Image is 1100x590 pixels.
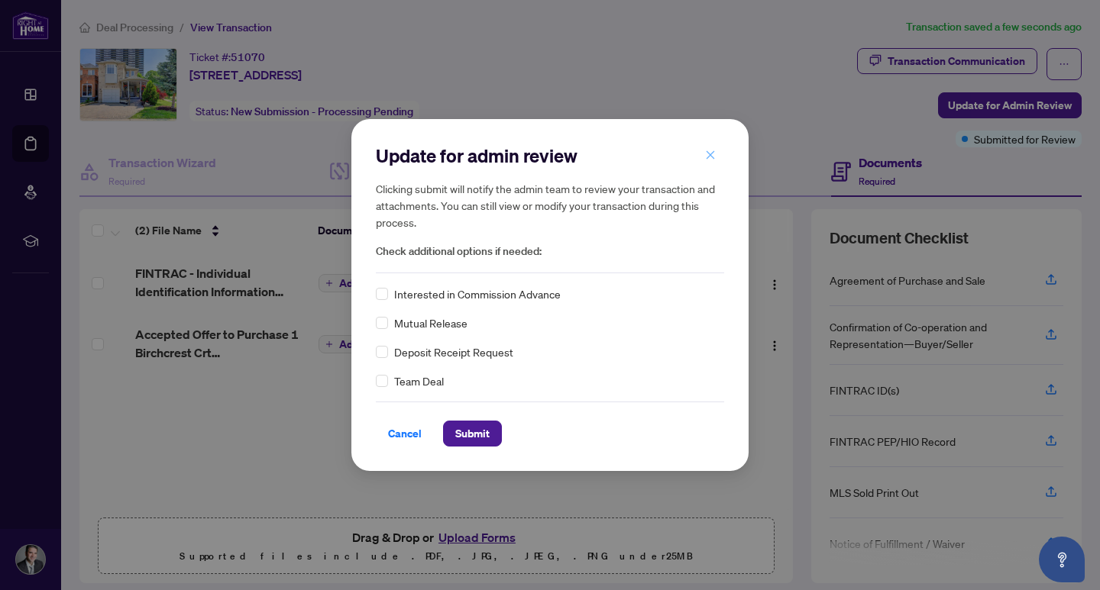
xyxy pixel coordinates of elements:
[394,343,513,360] span: Deposit Receipt Request
[443,421,502,447] button: Submit
[455,421,490,446] span: Submit
[376,243,724,260] span: Check additional options if needed:
[394,372,444,389] span: Team Deal
[394,285,561,302] span: Interested in Commission Advance
[705,150,716,160] span: close
[376,421,434,447] button: Cancel
[388,421,422,446] span: Cancel
[376,180,724,231] h5: Clicking submit will notify the admin team to review your transaction and attachments. You can st...
[394,314,467,331] span: Mutual Release
[1039,537,1085,582] button: Open asap
[376,143,724,168] h2: Update for admin review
